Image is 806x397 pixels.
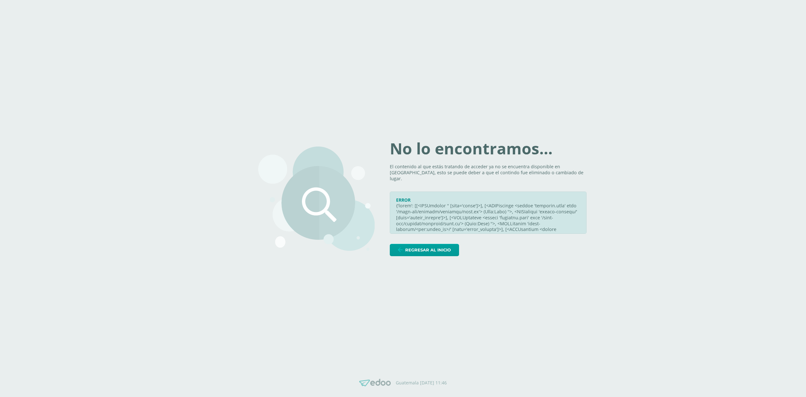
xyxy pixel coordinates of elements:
span: ERROR [396,197,411,203]
p: El contenido al que estás tratando de acceder ya no se encuentra disponible en [GEOGRAPHIC_DATA],... [390,164,587,181]
p: Guatemala [DATE] 11:46 [396,380,447,386]
a: Regresar al inicio [390,244,459,256]
span: Regresar al inicio [405,244,451,256]
h1: No lo encontramos... [390,141,587,157]
img: Edoo [359,379,391,387]
img: 404.png [258,147,375,251]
